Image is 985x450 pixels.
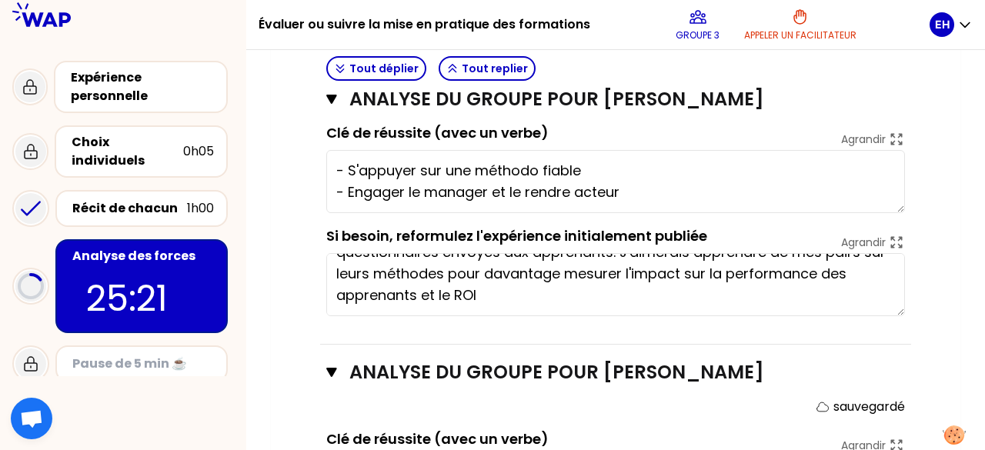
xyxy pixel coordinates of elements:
div: 1h00 [187,199,214,218]
div: Analyse des forces [72,247,214,265]
button: analyse du groupe pour [PERSON_NAME] [326,87,905,112]
button: Tout replier [439,56,536,81]
p: EH [935,17,950,32]
div: Expérience personnelle [71,68,214,105]
p: sauvegardé [833,398,905,416]
p: Agrandir [841,235,886,250]
h3: analyse du groupe pour [PERSON_NAME] [349,360,846,385]
h3: analyse du groupe pour [PERSON_NAME] [349,87,846,112]
div: Ouvrir le chat [11,398,52,439]
p: 25:21 [86,272,197,325]
button: Tout déplier [326,56,426,81]
div: Choix individuels [72,133,183,170]
textarea: - S'appuyer sur une méthodo fiable - Engager le manager et le rendre acteur [326,150,905,213]
div: Récit de chacun [72,199,187,218]
button: analyse du groupe pour [PERSON_NAME] [326,360,905,385]
div: 0h05 [183,142,214,161]
div: Pause de 5 min ☕️ [72,355,214,373]
button: Appeler un facilitateur [738,2,863,48]
textarea: Nous utilisons la méthode KirkPatrick Niveau 1 et 2 sous la forme de questionnaires envoyés aux a... [326,253,905,316]
label: Si besoin, reformulez l'expérience initialement publiée [326,226,707,245]
p: Groupe 3 [676,29,720,42]
p: Appeler un facilitateur [744,29,856,42]
label: Clé de réussite (avec un verbe) [326,123,549,142]
label: Clé de réussite (avec un verbe) [326,429,549,448]
button: EH [930,12,973,37]
p: Agrandir [841,132,886,147]
button: Groupe 3 [669,2,726,48]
